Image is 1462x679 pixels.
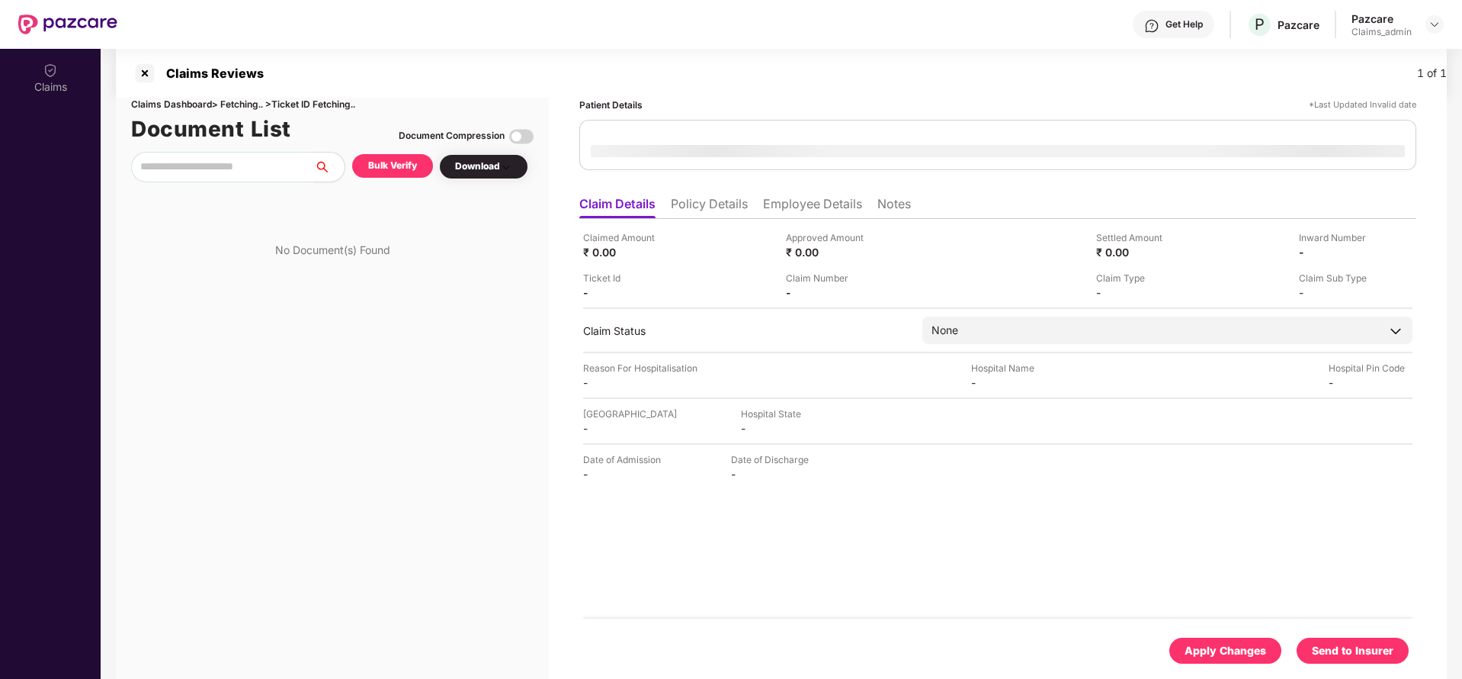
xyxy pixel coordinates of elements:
[583,452,667,467] div: Date of Admission
[1329,361,1412,375] div: Hospital Pin Code
[731,452,815,467] div: Date of Discharge
[931,322,958,339] div: None
[1417,65,1447,82] div: 1 of 1
[763,196,862,218] li: Employee Details
[1388,323,1403,339] img: downArrowIcon
[1096,245,1180,259] div: ₹ 0.00
[1096,285,1180,300] div: -
[131,112,291,146] h1: Document List
[455,159,512,174] div: Download
[583,407,677,421] div: [GEOGRAPHIC_DATA]
[1299,230,1383,245] div: Inward Number
[509,124,534,149] img: svg+xml;base64,PHN2ZyBpZD0iVG9nZ2xlLTMyeDMyIiB4bWxucz0iaHR0cDovL3d3dy53My5vcmcvMjAwMC9zdmciIHdpZH...
[1299,285,1383,300] div: -
[741,421,825,436] div: -
[399,129,505,143] div: Document Compression
[157,66,264,81] div: Claims Reviews
[583,230,667,245] div: Claimed Amount
[583,245,667,259] div: ₹ 0.00
[1299,271,1383,285] div: Claim Sub Type
[500,161,512,173] img: svg+xml;base64,PHN2ZyBpZD0iRHJvcGRvd24tMzJ4MzIiIHhtbG5zPSJodHRwOi8vd3d3LnczLm9yZy8yMDAwL3N2ZyIgd2...
[579,196,656,218] li: Claim Details
[313,152,345,182] button: search
[741,407,825,421] div: Hospital State
[131,98,534,112] div: Claims Dashboard > Fetching.. > Ticket ID Fetching..
[579,98,643,112] div: Patient Details
[1185,642,1266,659] div: Apply Changes
[583,421,667,436] div: -
[583,271,667,285] div: Ticket Id
[1165,18,1203,31] div: Get Help
[786,245,870,259] div: ₹ 0.00
[583,375,667,390] div: -
[971,375,1055,390] div: -
[275,243,390,257] div: No Document(s) Found
[1299,245,1383,259] div: -
[368,159,417,173] div: Bulk Verify
[877,196,911,218] li: Notes
[43,63,58,78] img: svg+xml;base64,PHN2ZyBpZD0iQ2xhaW0iIHhtbG5zPSJodHRwOi8vd3d3LnczLm9yZy8yMDAwL3N2ZyIgd2lkdGg9IjIwIi...
[786,230,870,245] div: Approved Amount
[583,285,667,300] div: -
[671,196,748,218] li: Policy Details
[1351,11,1412,26] div: Pazcare
[1312,642,1393,659] div: Send to Insurer
[1255,15,1265,34] span: P
[583,323,907,338] div: Claim Status
[1278,18,1319,32] div: Pazcare
[1309,98,1416,112] div: *Last Updated Invalid date
[1144,18,1159,34] img: svg+xml;base64,PHN2ZyBpZD0iSGVscC0zMngzMiIgeG1sbnM9Imh0dHA6Ly93d3cudzMub3JnLzIwMDAvc3ZnIiB3aWR0aD...
[313,161,345,173] span: search
[583,361,697,375] div: Reason For Hospitalisation
[1096,271,1180,285] div: Claim Type
[1096,230,1180,245] div: Settled Amount
[786,271,870,285] div: Claim Number
[1428,18,1441,31] img: svg+xml;base64,PHN2ZyBpZD0iRHJvcGRvd24tMzJ4MzIiIHhtbG5zPSJodHRwOi8vd3d3LnczLm9yZy8yMDAwL3N2ZyIgd2...
[786,285,870,300] div: -
[731,467,815,481] div: -
[1351,26,1412,38] div: Claims_admin
[971,361,1055,375] div: Hospital Name
[1329,375,1412,390] div: -
[18,14,117,34] img: New Pazcare Logo
[583,467,667,481] div: -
